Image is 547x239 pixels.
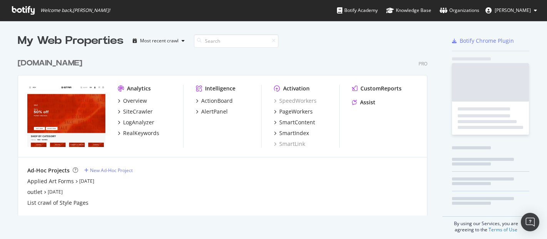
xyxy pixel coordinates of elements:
[123,129,159,137] div: RealKeywords
[360,99,375,106] div: Assist
[84,167,133,174] a: New Ad-Hoc Project
[27,177,74,185] a: Applied Art Forms
[274,119,315,126] a: SmartContent
[118,119,154,126] a: LogAnalyzer
[205,85,235,92] div: Intelligence
[79,178,94,184] a: [DATE]
[18,58,82,69] div: [DOMAIN_NAME]
[360,85,402,92] div: CustomReports
[283,85,310,92] div: Activation
[27,188,42,196] a: outlet
[521,213,539,231] div: Open Intercom Messenger
[201,108,228,115] div: AlertPanel
[118,129,159,137] a: RealKeywords
[274,140,305,148] a: SmartLink
[18,48,434,216] div: grid
[279,108,313,115] div: PageWorkers
[489,226,517,233] a: Terms of Use
[279,129,309,137] div: SmartIndex
[201,97,233,105] div: ActionBoard
[140,38,178,43] div: Most recent crawl
[196,108,228,115] a: AlertPanel
[495,7,531,13] span: Nadine Kraegeloh
[48,189,63,195] a: [DATE]
[337,7,378,14] div: Botify Academy
[352,99,375,106] a: Assist
[386,7,431,14] div: Knowledge Base
[27,167,70,174] div: Ad-Hoc Projects
[419,60,427,67] div: Pro
[279,119,315,126] div: SmartContent
[27,85,105,147] img: www.g-star.com
[123,108,153,115] div: SiteCrawler
[194,34,279,48] input: Search
[274,129,309,137] a: SmartIndex
[18,58,85,69] a: [DOMAIN_NAME]
[352,85,402,92] a: CustomReports
[440,7,479,14] div: Organizations
[274,108,313,115] a: PageWorkers
[274,97,317,105] a: SpeedWorkers
[196,97,233,105] a: ActionBoard
[40,7,110,13] span: Welcome back, [PERSON_NAME] !
[27,199,88,207] a: List crawl of Style Pages
[479,4,543,17] button: [PERSON_NAME]
[123,97,147,105] div: Overview
[118,108,153,115] a: SiteCrawler
[127,85,151,92] div: Analytics
[130,35,188,47] button: Most recent crawl
[460,37,514,45] div: Botify Chrome Plugin
[123,119,154,126] div: LogAnalyzer
[18,33,123,48] div: My Web Properties
[442,216,529,233] div: By using our Services, you are agreeing to the
[118,97,147,105] a: Overview
[452,37,514,45] a: Botify Chrome Plugin
[90,167,133,174] div: New Ad-Hoc Project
